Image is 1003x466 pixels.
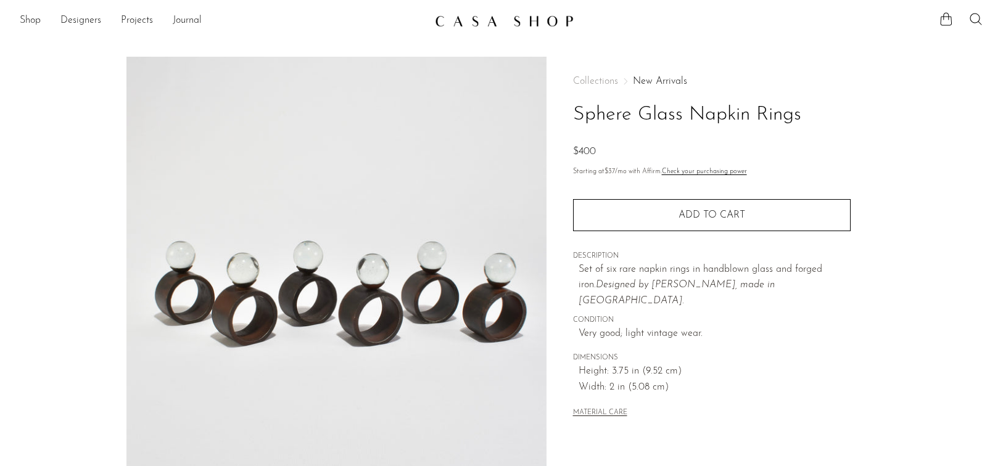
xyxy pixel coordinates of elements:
span: Collections [573,76,618,86]
span: DIMENSIONS [573,353,851,364]
span: CONDITION [573,315,851,326]
a: Check your purchasing power - Learn more about Affirm Financing (opens in modal) [662,168,747,175]
nav: Desktop navigation [20,10,425,31]
a: Designers [60,13,101,29]
span: Very good; light vintage wear. [579,326,851,342]
a: Projects [121,13,153,29]
ul: NEW HEADER MENU [20,10,425,31]
span: $37 [605,168,615,175]
span: Add to cart [679,210,745,220]
span: Height: 3.75 in (9.52 cm) [579,364,851,380]
span: DESCRIPTION [573,251,851,262]
p: Set of six rare napkin rings in handblown glass and forged iron. [579,262,851,309]
span: Width: 2 in (5.08 cm) [579,380,851,396]
button: MATERIAL CARE [573,409,627,418]
em: Designed by [PERSON_NAME], made in [GEOGRAPHIC_DATA]. [579,280,775,306]
a: Journal [173,13,202,29]
p: Starting at /mo with Affirm. [573,166,851,178]
button: Add to cart [573,199,851,231]
nav: Breadcrumbs [573,76,851,86]
a: New Arrivals [633,76,687,86]
h1: Sphere Glass Napkin Rings [573,99,851,131]
a: Shop [20,13,41,29]
span: $400 [573,147,596,157]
